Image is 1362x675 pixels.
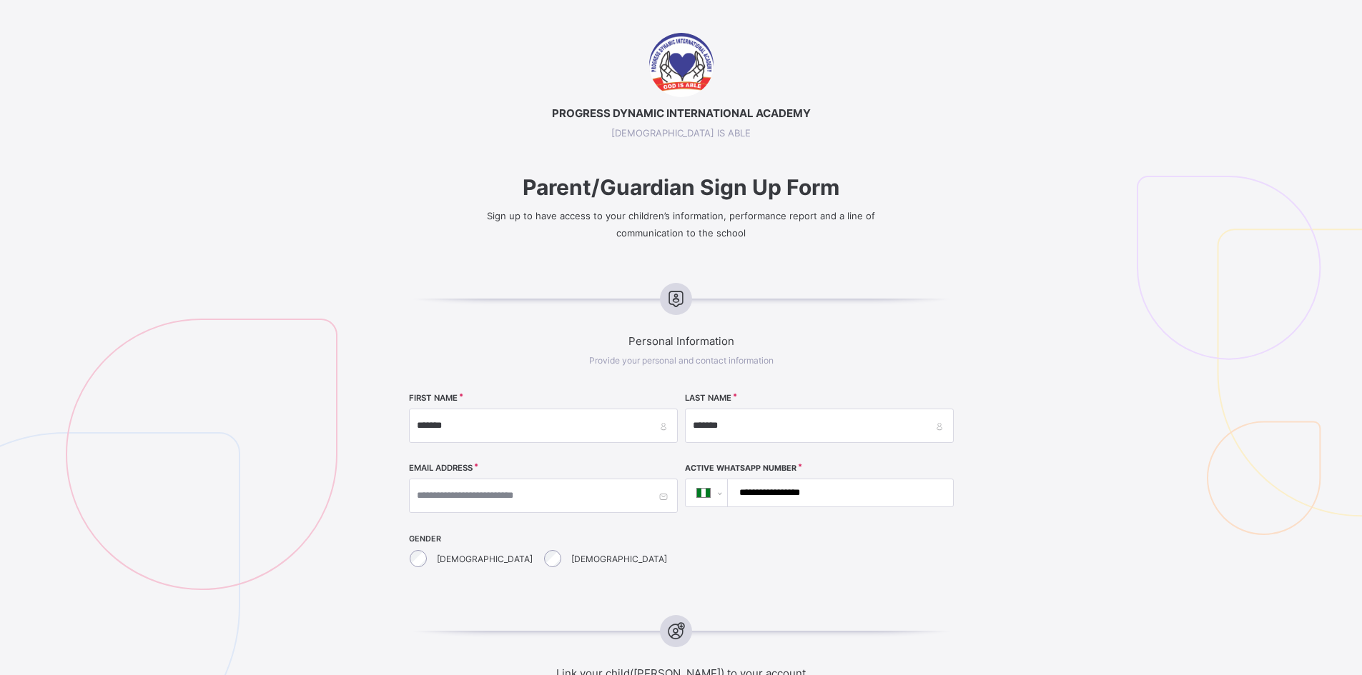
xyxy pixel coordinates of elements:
label: EMAIL ADDRESS [409,463,473,473]
label: [DEMOGRAPHIC_DATA] [437,554,533,564]
span: Sign up to have access to your children’s information, performance report and a line of communica... [487,210,875,239]
span: Personal Information [340,334,1022,348]
label: [DEMOGRAPHIC_DATA] [571,554,667,564]
label: Active WhatsApp Number [685,464,796,473]
label: FIRST NAME [409,393,458,403]
span: Provide your personal and contact information [589,355,774,366]
span: GENDER [409,534,678,544]
label: LAST NAME [685,393,731,403]
span: PROGRESS DYNAMIC INTERNATIONAL ACADEMY [340,106,1022,120]
span: [DEMOGRAPHIC_DATA] IS ABLE [340,127,1022,139]
span: Parent/Guardian Sign Up Form [340,174,1022,200]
